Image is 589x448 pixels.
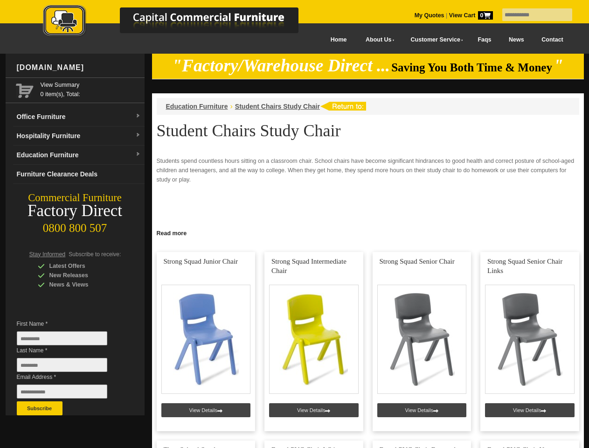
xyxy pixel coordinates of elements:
a: View Cart0 [447,12,492,19]
a: View Summary [41,80,141,90]
span: Stay Informed [29,251,66,258]
div: 0800 800 507 [6,217,145,235]
span: Email Address * [17,372,121,382]
em: "Factory/Warehouse Direct ... [172,56,390,75]
span: 0 item(s), Total: [41,80,141,98]
img: dropdown [135,133,141,138]
a: Click to read more [152,226,584,238]
img: Capital Commercial Furniture Logo [17,5,344,39]
a: Capital Commercial Furniture Logo [17,5,344,42]
span: Last Name * [17,346,121,355]
a: Furniture Clearance Deals [13,165,145,184]
em: " [554,56,563,75]
a: Office Furnituredropdown [13,107,145,126]
div: [DOMAIN_NAME] [13,54,145,82]
h1: Student Chairs Study Chair [157,122,579,140]
p: Students spend countless hours sitting on a classroom chair. School chairs have become significan... [157,156,579,184]
a: Hospitality Furnituredropdown [13,126,145,146]
span: 0 [478,11,493,20]
span: Subscribe to receive: [69,251,121,258]
a: About Us [355,29,400,50]
div: Commercial Furniture [6,191,145,204]
div: Latest Offers [38,261,126,271]
a: Student Chairs Study Chair [235,103,320,110]
strong: View Cart [449,12,493,19]
img: dropdown [135,152,141,157]
a: My Quotes [415,12,444,19]
a: Education Furnituredropdown [13,146,145,165]
input: First Name * [17,331,107,345]
span: First Name * [17,319,121,329]
img: dropdown [135,113,141,119]
span: Saving You Both Time & Money [391,61,552,74]
a: News [500,29,533,50]
div: New Releases [38,271,126,280]
input: Last Name * [17,358,107,372]
a: Contact [533,29,572,50]
a: Customer Service [400,29,469,50]
div: News & Views [38,280,126,289]
img: return to [320,102,366,111]
button: Subscribe [17,401,62,415]
a: Education Furniture [166,103,228,110]
a: Faqs [469,29,500,50]
li: › [230,102,233,111]
div: Factory Direct [6,204,145,217]
input: Email Address * [17,385,107,399]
